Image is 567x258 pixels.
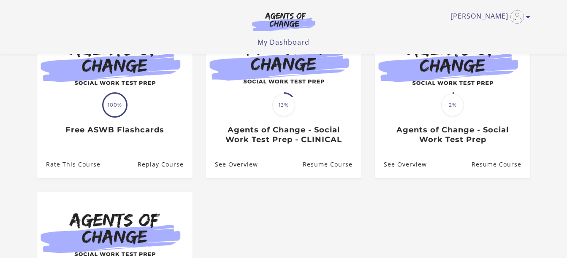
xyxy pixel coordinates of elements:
[272,94,295,116] span: 13%
[258,38,309,47] a: My Dashboard
[450,10,526,24] a: Toggle menu
[471,151,530,178] a: Agents of Change - Social Work Test Prep: Resume Course
[206,151,258,178] a: Agents of Change - Social Work Test Prep - CLINICAL: See Overview
[441,94,464,116] span: 2%
[46,125,183,135] h3: Free ASWB Flashcards
[37,151,100,178] a: Free ASWB Flashcards: Rate This Course
[302,151,361,178] a: Agents of Change - Social Work Test Prep - CLINICAL: Resume Course
[215,125,352,144] h3: Agents of Change - Social Work Test Prep - CLINICAL
[137,151,192,178] a: Free ASWB Flashcards: Resume Course
[103,94,126,116] span: 100%
[243,12,324,31] img: Agents of Change Logo
[375,151,427,178] a: Agents of Change - Social Work Test Prep: See Overview
[384,125,521,144] h3: Agents of Change - Social Work Test Prep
